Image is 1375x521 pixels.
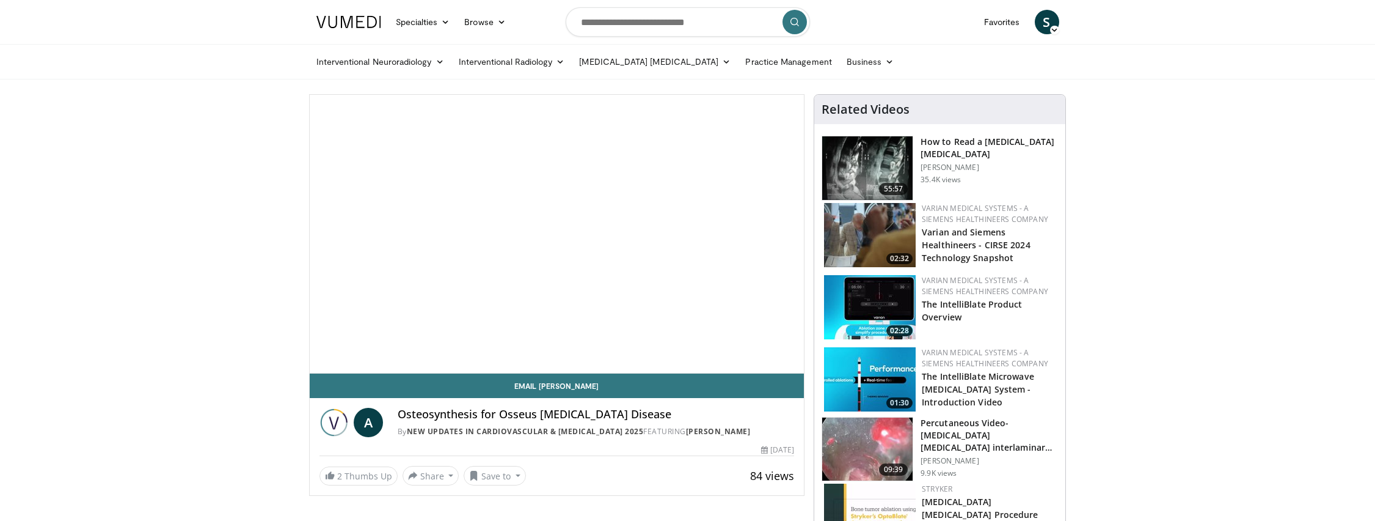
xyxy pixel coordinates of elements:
[824,275,916,339] img: e21b9506-2e6f-46d3-a4b3-e183d5d2d9ac.150x105_q85_crop-smart_upscale.jpg
[977,10,1027,34] a: Favorites
[824,347,916,412] img: 9dd24252-e4f0-4a32-aaaa-d603767551b7.150x105_q85_crop-smart_upscale.jpg
[839,50,902,74] a: Business
[922,275,1048,297] a: Varian Medical Systems - A Siemens Healthineers Company
[572,50,738,74] a: [MEDICAL_DATA] [MEDICAL_DATA]
[451,50,572,74] a: Interventional Radiology
[822,136,913,200] img: b47c832f-d84e-4c5d-8811-00369440eda2.150x105_q85_crop-smart_upscale.jpg
[921,456,1058,466] p: [PERSON_NAME]
[922,226,1030,264] a: Varian and Siemens Healthineers - CIRSE 2024 Technology Snapshot
[822,136,1058,201] a: 55:57 How to Read a [MEDICAL_DATA] [MEDICAL_DATA] [PERSON_NAME] 35.4K views
[922,298,1022,323] a: The IntelliBlate Product Overview
[921,136,1058,160] h3: How to Read a [MEDICAL_DATA] [MEDICAL_DATA]
[457,10,513,34] a: Browse
[354,408,383,437] a: A
[398,426,794,437] div: By FEATURING
[337,470,342,482] span: 2
[309,50,451,74] a: Interventional Neuroradiology
[886,397,913,408] span: 01:30
[824,203,916,267] img: c3af100c-e70b-45d5-a149-e8d9e5b4c33f.150x105_q85_crop-smart_upscale.jpg
[750,468,794,483] span: 84 views
[319,408,349,437] img: New Updates in Cardiovascular & Interventional Radiology 2025
[822,418,913,481] img: 8fac1a79-a78b-4966-a978-874ddf9a9948.150x105_q85_crop-smart_upscale.jpg
[822,102,910,117] h4: Related Videos
[824,203,916,267] a: 02:32
[407,426,644,437] a: New Updates in Cardiovascular & [MEDICAL_DATA] 2025
[886,253,913,264] span: 02:32
[310,374,804,398] a: Email [PERSON_NAME]
[398,408,794,421] h4: Osteosynthesis for Osseus [MEDICAL_DATA] Disease
[686,426,751,437] a: [PERSON_NAME]
[566,7,810,37] input: Search topics, interventions
[310,95,804,374] video-js: Video Player
[921,163,1058,172] p: [PERSON_NAME]
[921,417,1058,454] h3: Percutaneous Video-[MEDICAL_DATA] [MEDICAL_DATA] interlaminar L5-S1 (PELD)
[922,203,1048,224] a: Varian Medical Systems - A Siemens Healthineers Company
[922,347,1048,369] a: Varian Medical Systems - A Siemens Healthineers Company
[922,371,1034,408] a: The IntelliBlate Microwave [MEDICAL_DATA] System - Introduction Video
[921,175,961,185] p: 35.4K views
[921,468,957,478] p: 9.9K views
[879,464,908,476] span: 09:39
[403,466,459,486] button: Share
[886,325,913,336] span: 02:28
[319,467,398,486] a: 2 Thumbs Up
[822,417,1058,482] a: 09:39 Percutaneous Video-[MEDICAL_DATA] [MEDICAL_DATA] interlaminar L5-S1 (PELD) [PERSON_NAME] 9....
[464,466,526,486] button: Save to
[388,10,458,34] a: Specialties
[922,484,952,494] a: Stryker
[738,50,839,74] a: Practice Management
[824,275,916,339] a: 02:28
[761,445,794,456] div: [DATE]
[824,347,916,412] a: 01:30
[879,183,908,195] span: 55:57
[316,16,381,28] img: VuMedi Logo
[1035,10,1059,34] a: S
